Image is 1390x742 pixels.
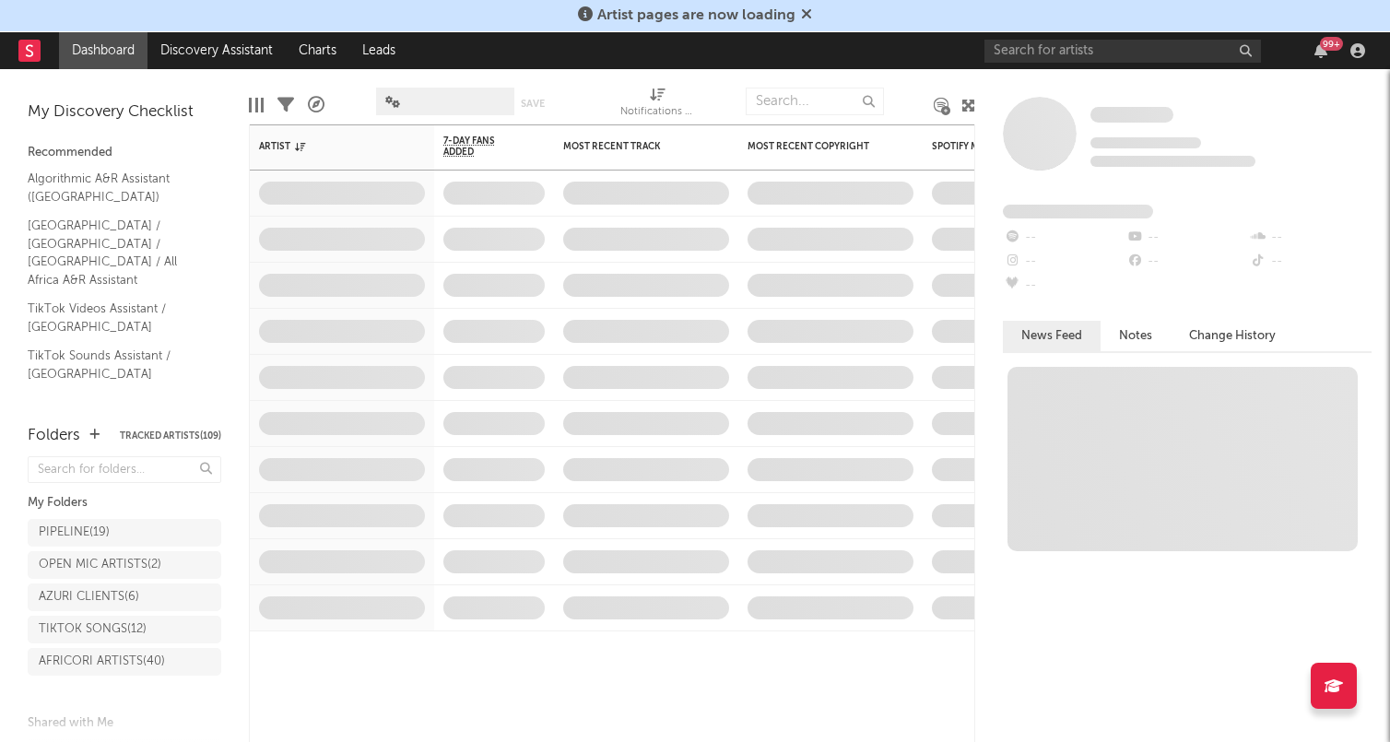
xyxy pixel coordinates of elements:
button: Change History [1171,321,1294,351]
a: Discovery Assistant [147,32,286,69]
span: 0 fans last week [1090,156,1255,167]
input: Search for folders... [28,456,221,483]
div: OPEN MIC ARTISTS ( 2 ) [39,554,161,576]
a: TikTok Videos Assistant / [GEOGRAPHIC_DATA] [28,299,203,336]
div: Spotify Monthly Listeners [932,141,1070,152]
span: Tracking Since: [DATE] [1090,137,1201,148]
a: Charts [286,32,349,69]
a: TIKTOK SONGS(12) [28,616,221,643]
a: [GEOGRAPHIC_DATA] / [GEOGRAPHIC_DATA] / [GEOGRAPHIC_DATA] / All Africa A&R Assistant [28,216,203,289]
div: Recommended [28,142,221,164]
a: Dashboard [59,32,147,69]
div: -- [1125,250,1248,274]
div: TIKTOK SONGS ( 12 ) [39,618,147,641]
a: PIPELINE(19) [28,519,221,547]
button: 99+ [1314,43,1327,58]
div: My Discovery Checklist [28,101,221,124]
div: Edit Columns [249,78,264,132]
input: Search... [746,88,884,115]
div: -- [1003,226,1125,250]
div: Most Recent Track [563,141,701,152]
a: OPEN MIC ARTISTS(2) [28,551,221,579]
span: Dismiss [801,8,812,23]
a: AZURI CLIENTS(6) [28,583,221,611]
div: Notifications (Artist) [620,101,694,124]
div: Folders [28,425,80,447]
div: AFRICORI ARTISTS ( 40 ) [39,651,165,673]
a: Algorithmic A&R Assistant ([GEOGRAPHIC_DATA]) [28,169,203,206]
div: -- [1249,226,1372,250]
button: Tracked Artists(109) [120,431,221,441]
div: -- [1003,250,1125,274]
input: Search for artists [984,40,1261,63]
div: Filters [277,78,294,132]
div: Shared with Me [28,713,221,735]
button: Save [521,99,545,109]
a: AFRICORI ARTISTS(40) [28,648,221,676]
button: News Feed [1003,321,1101,351]
div: AZURI CLIENTS ( 6 ) [39,586,139,608]
div: My Folders [28,492,221,514]
div: Artist [259,141,397,152]
a: Some Artist [1090,106,1173,124]
button: Notes [1101,321,1171,351]
div: -- [1125,226,1248,250]
a: TikTok Sounds Assistant / [GEOGRAPHIC_DATA] [28,346,203,383]
div: Most Recent Copyright [748,141,886,152]
div: -- [1003,274,1125,298]
div: 99 + [1320,37,1343,51]
span: 7-Day Fans Added [443,135,517,158]
div: Notifications (Artist) [620,78,694,132]
div: -- [1249,250,1372,274]
span: Fans Added by Platform [1003,205,1153,218]
span: Some Artist [1090,107,1173,123]
a: Leads [349,32,408,69]
span: Artist pages are now loading [597,8,795,23]
div: A&R Pipeline [308,78,324,132]
div: PIPELINE ( 19 ) [39,522,110,544]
